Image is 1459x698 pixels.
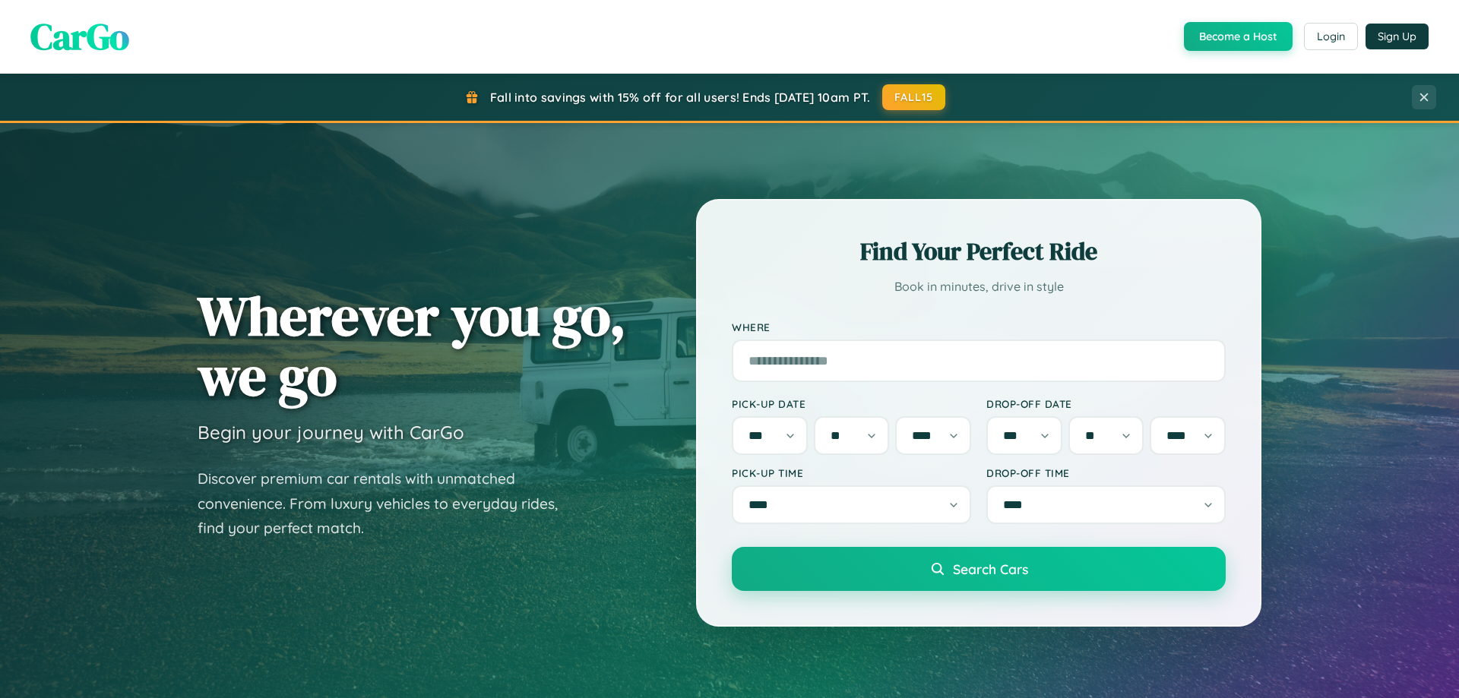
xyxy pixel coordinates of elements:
p: Discover premium car rentals with unmatched convenience. From luxury vehicles to everyday rides, ... [198,466,578,541]
button: Become a Host [1184,22,1293,51]
label: Pick-up Date [732,397,971,410]
h3: Begin your journey with CarGo [198,421,464,444]
span: CarGo [30,11,129,62]
button: Sign Up [1366,24,1429,49]
button: FALL15 [882,84,946,110]
label: Drop-off Date [986,397,1226,410]
h1: Wherever you go, we go [198,286,626,406]
label: Where [732,321,1226,333]
button: Login [1304,23,1358,50]
span: Search Cars [953,561,1028,577]
label: Pick-up Time [732,466,971,479]
label: Drop-off Time [986,466,1226,479]
span: Fall into savings with 15% off for all users! Ends [DATE] 10am PT. [490,90,871,105]
button: Search Cars [732,547,1226,591]
h2: Find Your Perfect Ride [732,235,1226,268]
p: Book in minutes, drive in style [732,276,1226,298]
